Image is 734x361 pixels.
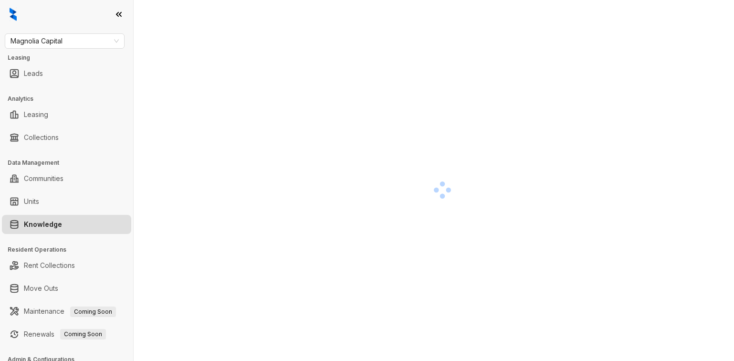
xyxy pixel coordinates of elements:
[2,128,131,147] li: Collections
[24,192,39,211] a: Units
[24,279,58,298] a: Move Outs
[70,307,116,317] span: Coming Soon
[24,325,106,344] a: RenewalsComing Soon
[8,95,133,103] h3: Analytics
[24,215,62,234] a: Knowledge
[24,169,63,188] a: Communities
[8,245,133,254] h3: Resident Operations
[10,8,17,21] img: logo
[60,329,106,340] span: Coming Soon
[2,64,131,83] li: Leads
[24,64,43,83] a: Leads
[2,192,131,211] li: Units
[24,128,59,147] a: Collections
[2,325,131,344] li: Renewals
[2,169,131,188] li: Communities
[10,34,119,48] span: Magnolia Capital
[24,256,75,275] a: Rent Collections
[2,302,131,321] li: Maintenance
[8,159,133,167] h3: Data Management
[2,215,131,234] li: Knowledge
[2,279,131,298] li: Move Outs
[8,53,133,62] h3: Leasing
[24,105,48,124] a: Leasing
[2,256,131,275] li: Rent Collections
[2,105,131,124] li: Leasing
